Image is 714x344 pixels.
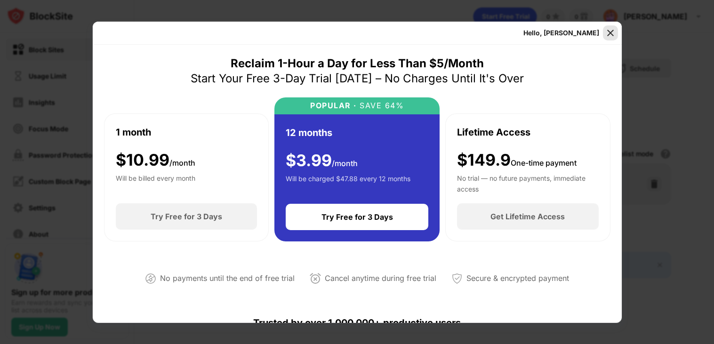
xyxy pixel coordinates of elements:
div: Try Free for 3 Days [321,212,393,222]
div: $ 3.99 [286,151,358,170]
span: One-time payment [511,158,577,168]
div: $149.9 [457,151,577,170]
div: POPULAR · [310,101,357,110]
img: cancel-anytime [310,273,321,284]
span: /month [332,159,358,168]
div: Will be charged $47.88 every 12 months [286,174,410,192]
div: 1 month [116,125,151,139]
div: No payments until the end of free trial [160,272,295,285]
img: not-paying [145,273,156,284]
img: secured-payment [451,273,463,284]
div: Hello, [PERSON_NAME] [523,29,599,37]
div: No trial — no future payments, immediate access [457,173,599,192]
span: /month [169,158,195,168]
div: 12 months [286,126,332,140]
div: Secure & encrypted payment [466,272,569,285]
div: Start Your Free 3-Day Trial [DATE] – No Charges Until It's Over [191,71,524,86]
div: Reclaim 1-Hour a Day for Less Than $5/Month [231,56,484,71]
div: Cancel anytime during free trial [325,272,436,285]
div: Will be billed every month [116,173,195,192]
div: $ 10.99 [116,151,195,170]
div: Get Lifetime Access [490,212,565,221]
div: SAVE 64% [357,101,404,110]
div: Lifetime Access [457,125,530,139]
div: Try Free for 3 Days [151,212,222,221]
